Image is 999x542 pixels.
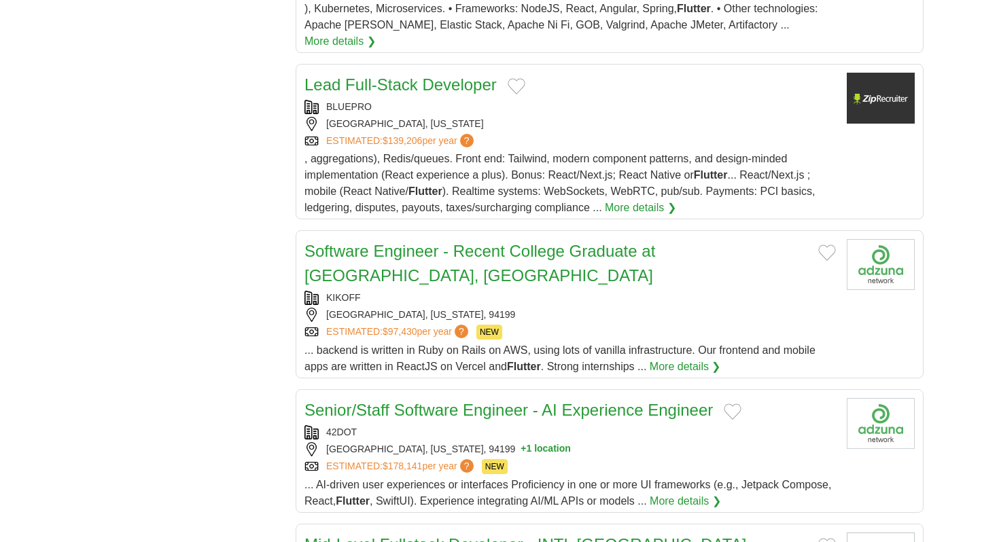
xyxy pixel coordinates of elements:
[847,239,915,290] img: Company logo
[304,344,816,372] span: ... backend is written in Ruby on Rails on AWS, using lots of vanilla infrastructure. Our fronten...
[508,78,525,94] button: Add to favorite jobs
[724,403,741,420] button: Add to favorite jobs
[460,459,474,473] span: ?
[677,3,711,14] strong: Flutter
[304,425,836,439] div: 42DOT
[521,442,526,456] span: +
[408,185,442,197] strong: Flutter
[304,308,836,322] div: [GEOGRAPHIC_DATA], [US_STATE], 94199
[304,242,655,285] a: Software Engineer - Recent College Graduate at [GEOGRAPHIC_DATA], [GEOGRAPHIC_DATA]
[383,326,417,337] span: $97,430
[507,361,541,372] strong: Flutter
[455,325,468,338] span: ?
[383,135,422,146] span: $139,206
[304,479,831,507] span: ... AI-driven user experiences or interfaces Proficiency in one or more UI frameworks (e.g., Jetp...
[304,401,713,419] a: Senior/Staff Software Engineer - AI Experience Engineer
[326,134,476,148] a: ESTIMATED:$139,206per year?
[383,460,422,471] span: $178,141
[304,442,836,456] div: [GEOGRAPHIC_DATA], [US_STATE], 94199
[847,73,915,124] img: Company logo
[304,291,836,305] div: KIKOFF
[476,325,502,340] span: NEW
[818,245,836,261] button: Add to favorite jobs
[326,459,476,474] a: ESTIMATED:$178,141per year?
[304,75,497,94] a: Lead Full-Stack Developer
[847,398,915,449] img: Company logo
[650,359,721,375] a: More details ❯
[304,153,815,213] span: , aggregations), Redis/queues. Front end: Tailwind, modern component patterns, and design-minded ...
[482,459,508,474] span: NEW
[304,3,818,31] span: ), Kubernetes, Microservices. • Frameworks: NodeJS, React, Angular, Spring, . • Other technologie...
[326,325,471,340] a: ESTIMATED:$97,430per year?
[460,134,474,147] span: ?
[650,493,721,509] a: More details ❯
[304,117,836,131] div: [GEOGRAPHIC_DATA], [US_STATE]
[605,200,676,216] a: More details ❯
[304,33,376,50] a: More details ❯
[304,100,836,114] div: BLUEPRO
[521,442,571,456] button: +1 location
[336,495,370,507] strong: Flutter
[694,169,728,181] strong: Flutter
